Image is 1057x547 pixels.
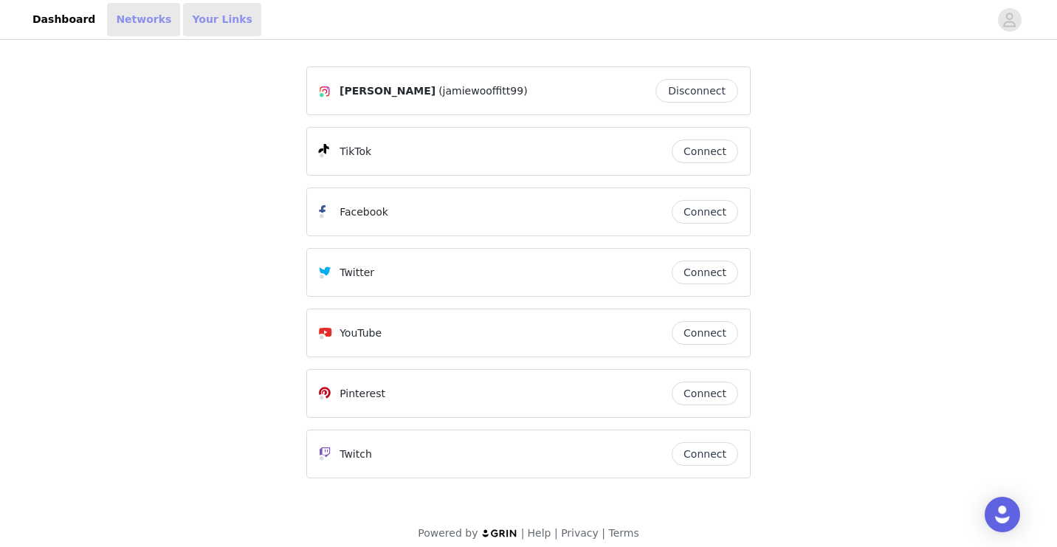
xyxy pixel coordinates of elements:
button: Connect [672,261,738,284]
p: Twitter [340,265,374,281]
button: Connect [672,140,738,163]
span: (jamiewooffitt99) [438,83,527,99]
a: Help [528,527,551,539]
a: Dashboard [24,3,104,36]
img: logo [481,529,518,538]
span: Powered by [418,527,478,539]
a: Networks [107,3,180,36]
span: [PERSON_NAME] [340,83,435,99]
span: | [521,527,525,539]
p: Facebook [340,204,388,220]
a: Your Links [183,3,261,36]
img: Instagram Icon [319,86,331,97]
a: Privacy [561,527,599,539]
button: Disconnect [655,79,738,103]
a: Terms [608,527,638,539]
p: YouTube [340,326,382,341]
span: | [554,527,558,539]
div: avatar [1002,8,1016,32]
div: Open Intercom Messenger [985,497,1020,532]
p: TikTok [340,144,371,159]
button: Connect [672,442,738,466]
button: Connect [672,382,738,405]
button: Connect [672,200,738,224]
p: Pinterest [340,386,385,402]
button: Connect [672,321,738,345]
p: Twitch [340,447,372,462]
span: | [602,527,605,539]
